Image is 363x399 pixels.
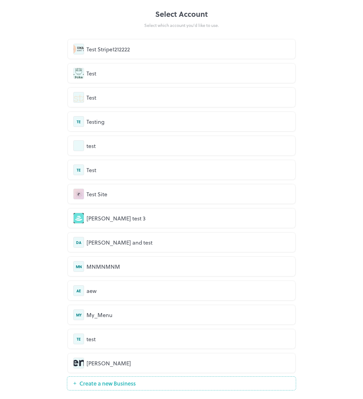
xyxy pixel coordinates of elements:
div: MY [73,309,84,320]
img: avatar [74,68,84,78]
div: Test [86,69,290,77]
div: Test Site [86,190,290,198]
div: [PERSON_NAME] [86,359,290,367]
div: MNMNMNM [86,262,290,271]
div: TE [73,116,84,127]
div: TE [73,334,84,344]
div: Select Account [67,9,296,20]
div: test [86,142,290,150]
div: DA [73,237,84,248]
div: test [86,335,290,343]
div: [PERSON_NAME] and test [86,238,290,246]
span: Create a new Business [76,380,139,386]
button: Create a new Business [67,376,296,390]
div: MN [73,261,84,272]
img: avatar [74,358,84,368]
div: Test [86,93,290,102]
div: Test Stripe1212222 [86,45,290,53]
img: avatar [74,44,84,54]
img: avatar [74,213,84,223]
div: TE [73,164,84,175]
img: avatar [74,92,84,102]
div: My_Menu [86,311,290,319]
div: Testing [86,117,290,126]
div: aew [86,286,290,295]
div: Select which account you’d like to use. [67,22,296,28]
div: Test [86,166,290,174]
img: avatar [74,189,84,199]
img: avatar [74,141,84,151]
div: AE [73,285,84,296]
div: [PERSON_NAME] test 3 [86,214,290,222]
